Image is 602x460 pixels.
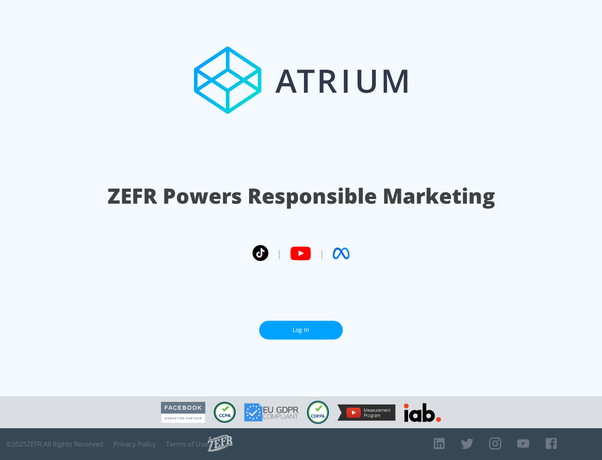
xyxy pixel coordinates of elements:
span: | [319,247,324,260]
img: IAB [404,403,441,422]
h1: ZEFR Powers Responsible Marketing [107,181,495,210]
a: Log In [259,321,343,340]
img: COPPA Compliant [307,401,329,424]
a: Terms of Use [166,440,208,448]
span: © 2025 ZEFR All Rights Reserved [6,440,103,448]
img: Facebook Marketing Partner [161,402,205,423]
a: Privacy Policy [113,440,156,448]
img: CCPA Compliant [214,402,236,423]
img: YouTube Measurement Program [337,404,395,421]
span: | [277,247,282,260]
img: GDPR Compliant [244,403,298,422]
